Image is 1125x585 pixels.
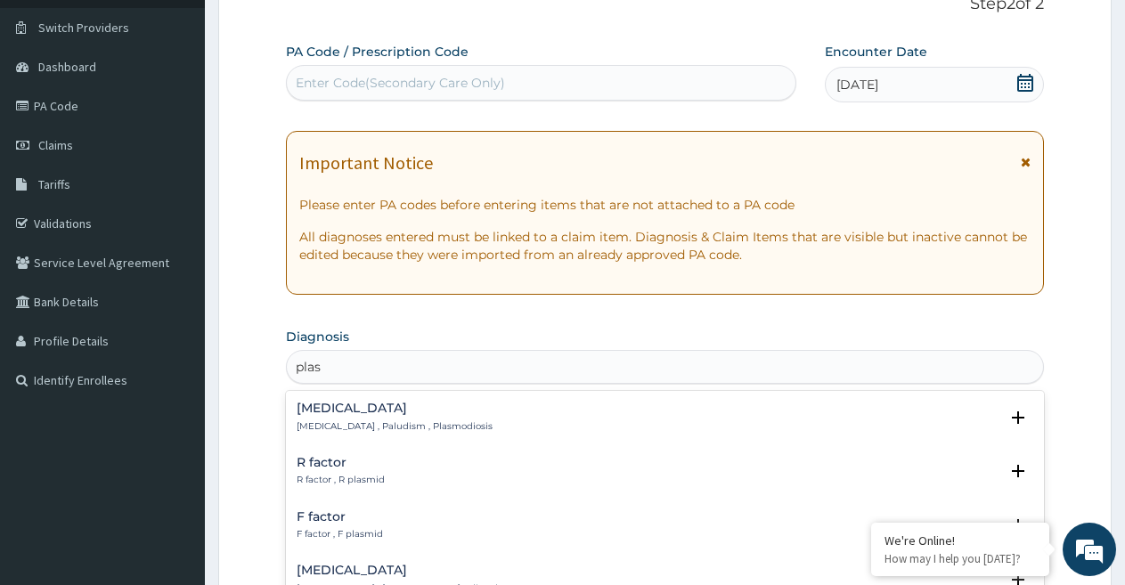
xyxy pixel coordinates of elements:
[9,393,339,455] textarea: Type your message and hit 'Enter'
[38,137,73,153] span: Claims
[297,564,507,577] h4: [MEDICAL_DATA]
[885,532,1036,548] div: We're Online!
[297,510,383,524] h4: F factor
[297,474,385,486] p: R factor , R plasmid
[299,196,1031,214] p: Please enter PA codes before entering items that are not attached to a PA code
[297,420,493,433] p: [MEDICAL_DATA] , Paludism , Plasmodiosis
[297,456,385,469] h4: R factor
[299,228,1031,264] p: All diagnoses entered must be linked to a claim item. Diagnosis & Claim Items that are visible bu...
[825,43,927,61] label: Encounter Date
[297,528,383,540] p: F factor , F plasmid
[836,76,878,93] span: [DATE]
[93,100,299,123] div: Chat with us now
[885,551,1036,566] p: How may I help you today?
[103,177,246,357] span: We're online!
[38,20,129,36] span: Switch Providers
[33,89,72,134] img: d_794563401_company_1708531726252_794563401
[286,328,349,345] label: Diagnosis
[1007,407,1029,428] i: open select status
[292,9,335,52] div: Minimize live chat window
[1007,460,1029,482] i: open select status
[1007,515,1029,536] i: open select status
[38,176,70,192] span: Tariffs
[296,74,505,92] div: Enter Code(Secondary Care Only)
[286,43,469,61] label: PA Code / Prescription Code
[297,402,493,415] h4: [MEDICAL_DATA]
[299,153,433,173] h1: Important Notice
[38,59,96,75] span: Dashboard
